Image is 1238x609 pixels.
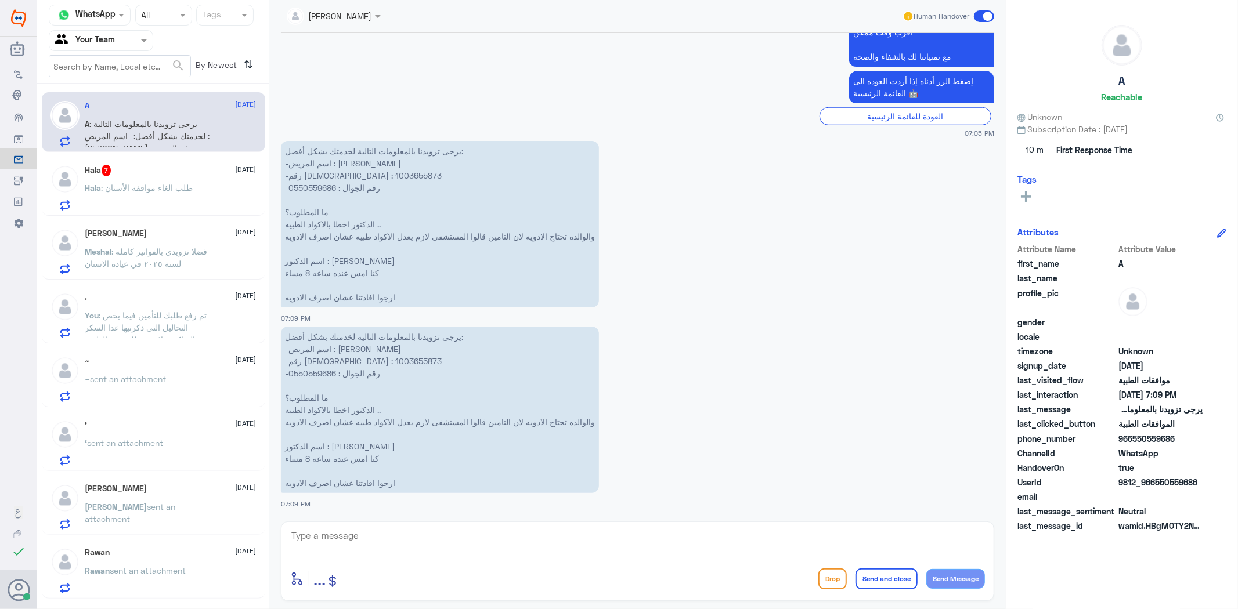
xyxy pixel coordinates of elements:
[1017,243,1116,255] span: Attribute Name
[1017,418,1116,430] span: last_clicked_button
[85,548,110,557] h5: Rawan
[1017,374,1116,386] span: last_visited_flow
[85,165,111,176] h5: Hala
[236,99,257,110] span: [DATE]
[1118,374,1203,386] span: موافقات الطبية
[1118,287,1147,316] img: defaultAdmin.png
[1056,144,1132,156] span: First Response Time
[914,11,970,21] span: Human Handover
[12,545,26,559] i: check
[236,418,257,429] span: [DATE]
[55,32,73,49] img: yourTeam.svg
[1017,227,1059,237] h6: Attributes
[1102,26,1142,65] img: defaultAdmin.png
[1017,360,1116,372] span: signup_date
[281,500,311,507] span: 07:09 PM
[856,568,918,589] button: Send and close
[171,56,185,75] button: search
[50,484,80,513] img: defaultAdmin.png
[313,568,326,589] span: ...
[1017,462,1116,474] span: HandoverOn
[85,246,112,256] span: Meshal
[191,55,240,78] span: By Newest
[1017,174,1037,184] h6: Tags
[102,165,111,176] span: 7
[50,101,80,130] img: defaultAdmin.png
[1118,316,1203,328] span: null
[1118,389,1203,401] span: 2025-08-13T16:09:32.513Z
[201,8,221,23] div: Tags
[313,565,326,592] button: ...
[1118,418,1203,430] span: الموافقات الطبية
[85,119,90,129] span: A
[1017,505,1116,517] span: last_message_sentiment
[236,227,257,237] span: [DATE]
[85,119,210,263] span: : يرجى تزويدنا بالمعلومات التالية لخدمتك بشكل أفضل: -اسم المريض : [PERSON_NAME] -رقم الهوية : 100...
[91,374,167,384] span: sent an attachment
[85,374,91,384] span: ~
[85,246,208,269] span: : فضلا تزويدي بالفواتير كاملة لسنة ٢٠٢٥ في عيادة الاسنان
[85,565,110,575] span: Rawan
[11,9,26,27] img: Widebot Logo
[1017,491,1116,503] span: email
[1017,520,1116,532] span: last_message_id
[110,565,186,575] span: sent an attachment
[85,183,102,193] span: Hala
[1017,476,1116,488] span: UserId
[281,314,311,322] span: 07:09 PM
[1102,92,1143,102] h6: Reachable
[1118,403,1203,415] span: يرجى تزويدنا بالمعلومات التالية لخدمتك بشكل أفضل: -اسم المريض : نوره فهد السويطي -رقم الهوية : 10...
[1118,447,1203,459] span: 2
[85,229,147,238] h5: Meshal AlDawsari
[1118,331,1203,343] span: null
[1017,447,1116,459] span: ChannelId
[85,356,91,366] h5: ~
[818,568,847,589] button: Drop
[236,164,257,175] span: [DATE]
[85,310,207,345] span: : تم رفع طلبك للتأمين فيما يخص التحاليل التي ذكرتيها عدا السكر التراكمي لايوجد طلب من الطبيبه
[244,55,254,74] i: ⇅
[85,310,99,320] span: You
[1118,520,1203,532] span: wamid.HBgMOTY2NTUwNTU5Njg2FQIAEhgUM0EzNjNFRjlCMEVGRkYxNkIzREEA
[820,107,991,125] div: العودة للقائمة الرئيسية
[1118,476,1203,488] span: 9812_966550559686
[1118,505,1203,517] span: 0
[8,579,30,601] button: Avatar
[85,420,88,430] h5: ‘
[55,6,73,24] img: whatsapp.png
[50,548,80,577] img: defaultAdmin.png
[236,546,257,556] span: [DATE]
[50,165,80,194] img: defaultAdmin.png
[49,56,190,77] input: Search by Name, Local etc…
[171,59,185,72] span: search
[1118,243,1203,255] span: Attribute Value
[1118,462,1203,474] span: true
[1017,316,1116,328] span: gender
[281,141,599,307] p: 13/8/2025, 7:09 PM
[50,292,80,321] img: defaultAdmin.png
[1017,433,1116,445] span: phone_number
[1017,287,1116,314] span: profile_pic
[1017,389,1116,401] span: last_interaction
[1017,403,1116,415] span: last_message
[1118,360,1203,372] span: 2025-08-13T16:04:47.911Z
[85,502,147,512] span: [PERSON_NAME]
[1017,140,1052,161] span: 10 m
[236,354,257,365] span: [DATE]
[1017,272,1116,284] span: last_name
[1017,123,1226,135] span: Subscription Date : [DATE]
[1017,258,1116,270] span: first_name
[85,101,90,111] h5: A
[85,438,88,448] span: ‘
[965,128,994,138] span: 07:05 PM
[50,420,80,449] img: defaultAdmin.png
[1118,433,1203,445] span: 966550559686
[1118,345,1203,357] span: Unknown
[849,71,994,103] p: 13/8/2025, 7:05 PM
[1017,111,1063,123] span: Unknown
[85,484,147,494] h5: Ibrahim A Abdalla
[50,356,80,385] img: defaultAdmin.png
[236,291,257,301] span: [DATE]
[85,292,88,302] h5: .
[926,569,985,589] button: Send Message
